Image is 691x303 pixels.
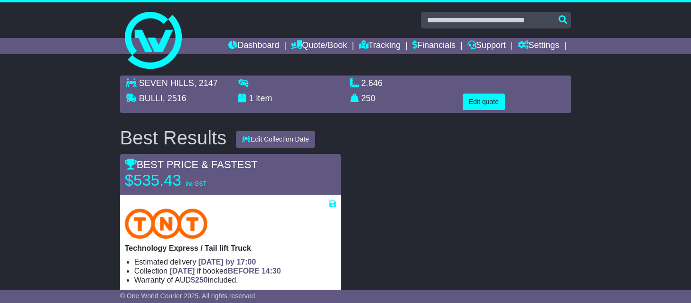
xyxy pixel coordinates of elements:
span: , 2147 [194,78,218,88]
li: Warranty of AUD included. [134,275,336,284]
a: Support [467,38,506,54]
a: Tracking [359,38,401,54]
span: [DATE] [169,267,195,275]
span: © One World Courier 2025. All rights reserved. [120,292,257,300]
span: item [256,94,272,103]
span: , 2516 [163,94,187,103]
p: $535.43 [125,171,243,190]
button: Edit Collection Date [236,131,315,148]
a: Dashboard [228,38,279,54]
img: TNT Domestic: Technology Express / Tail lift Truck [125,208,207,239]
a: Financials [412,38,456,54]
li: Collection [134,266,336,275]
span: BEST PRICE & FASTEST [125,159,258,170]
p: Technology Express / Tail lift Truck [125,244,336,253]
div: Best Results [115,127,232,148]
span: BULLI [139,94,163,103]
a: Quote/Book [291,38,347,54]
span: 250 [195,276,208,284]
li: Estimated delivery [134,257,336,266]
button: Edit quote [463,94,505,110]
span: 14:30 [261,267,281,275]
span: 250 [361,94,375,103]
span: 2.646 [361,78,383,88]
span: [DATE] by 17:00 [198,258,256,266]
a: Settings [518,38,560,54]
span: BEFORE [228,267,260,275]
span: inc GST [186,180,206,187]
span: SEVEN HILLS [139,78,194,88]
span: $ [191,276,208,284]
span: 1 [249,94,253,103]
span: if booked [169,267,280,275]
